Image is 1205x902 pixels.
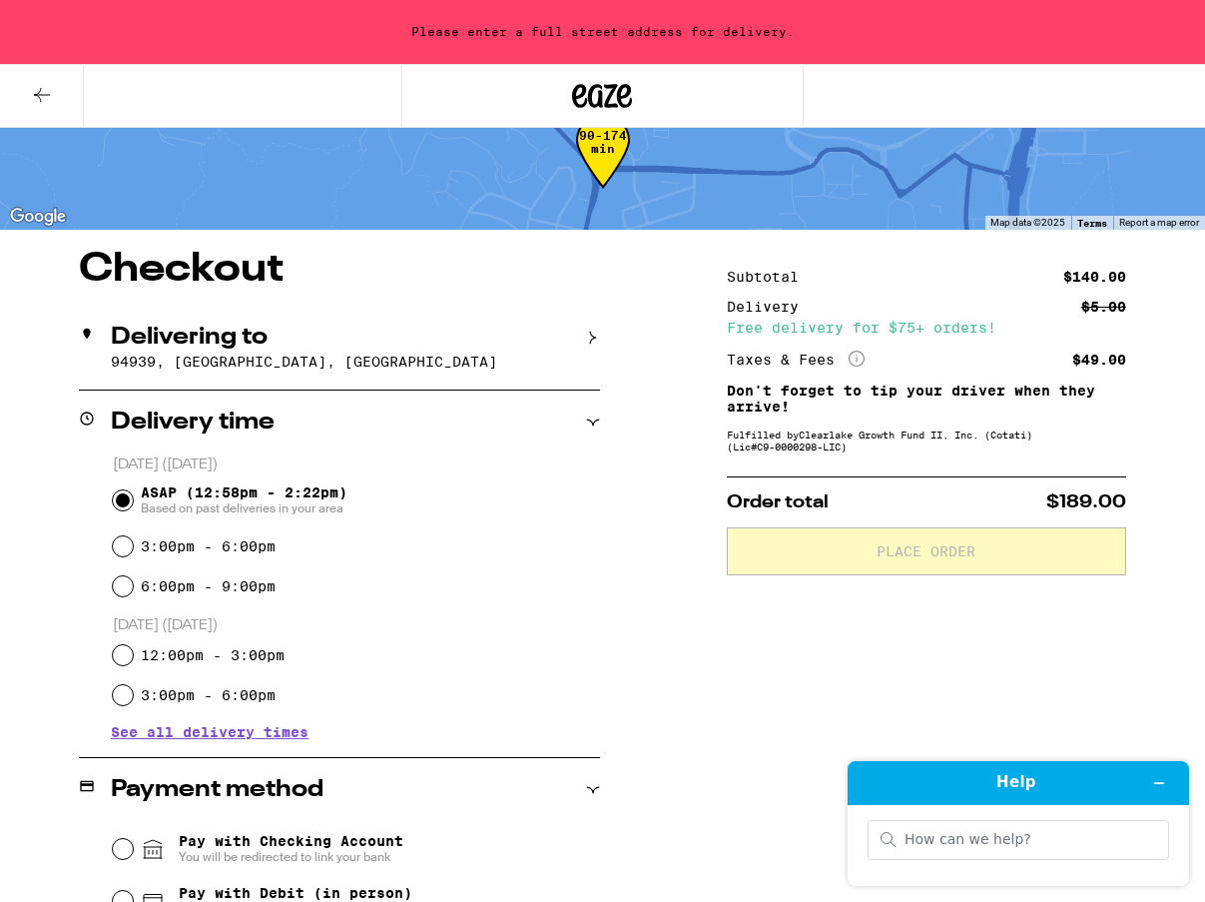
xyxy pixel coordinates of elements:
p: Don't forget to tip your driver when they arrive! [727,383,1126,415]
a: Open this area in Google Maps (opens a new window) [5,204,71,230]
label: 12:00pm - 3:00pm [141,647,285,663]
span: Based on past deliveries in your area [141,500,347,516]
span: Help [46,14,87,32]
div: Subtotal [727,270,813,284]
div: Taxes & Fees [727,351,865,369]
h1: Checkout [79,250,600,290]
p: [DATE] ([DATE]) [113,616,601,635]
label: 3:00pm - 6:00pm [141,538,276,554]
div: Fulfilled by Clearlake Growth Fund II, Inc. (Cotati) (Lic# C9-0000298-LIC ) [727,429,1126,452]
img: Google [5,204,71,230]
span: Pay with Debit (in person) [179,885,412,901]
span: Map data ©2025 [990,217,1065,228]
div: $49.00 [1072,353,1126,367]
span: You will be redirected to link your bank [179,849,403,865]
h2: Delivery time [111,411,275,435]
span: Place Order [877,544,975,558]
iframe: Find more information here [832,745,1205,902]
h2: Payment method [111,778,323,802]
a: Terms [1077,217,1107,229]
button: See all delivery times [111,725,308,739]
p: [DATE] ([DATE]) [113,455,601,474]
span: $189.00 [1046,493,1126,511]
span: Order total [727,493,829,511]
div: 90-174 min [576,129,630,204]
div: Delivery [727,300,813,314]
label: 6:00pm - 9:00pm [141,578,276,594]
div: Free delivery for $75+ orders! [727,321,1126,335]
h2: Delivering to [111,326,268,350]
button: Place Order [727,527,1126,575]
span: ASAP (12:58pm - 2:22pm) [141,484,347,516]
span: Pay with Checking Account [179,833,403,865]
div: $5.00 [1081,300,1126,314]
label: 3:00pm - 6:00pm [141,687,276,703]
p: 94939, [GEOGRAPHIC_DATA], [GEOGRAPHIC_DATA] [111,354,600,370]
div: $140.00 [1063,270,1126,284]
a: Report a map error [1119,217,1199,228]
